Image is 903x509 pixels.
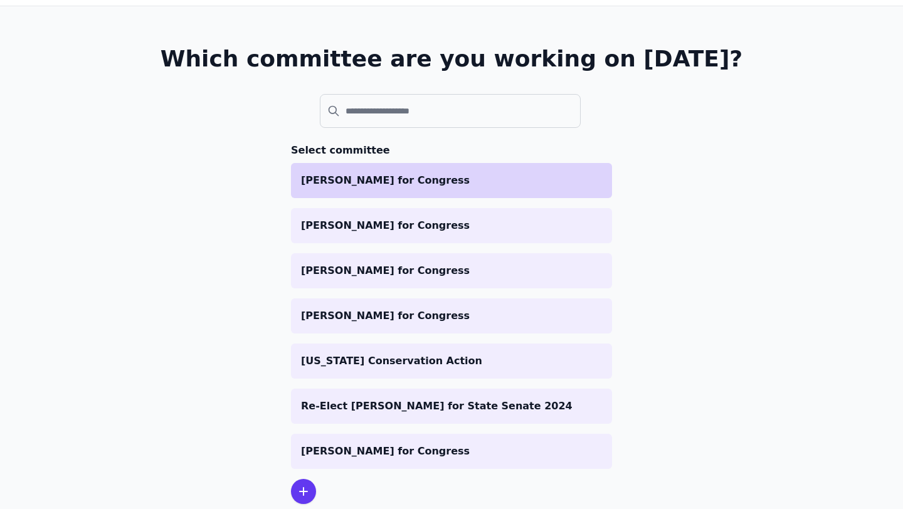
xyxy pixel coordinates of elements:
p: [PERSON_NAME] for Congress [301,173,602,188]
p: [PERSON_NAME] for Congress [301,308,602,323]
a: Re-Elect [PERSON_NAME] for State Senate 2024 [291,389,612,424]
a: [PERSON_NAME] for Congress [291,253,612,288]
a: [US_STATE] Conservation Action [291,344,612,379]
a: [PERSON_NAME] for Congress [291,208,612,243]
p: [PERSON_NAME] for Congress [301,218,602,233]
p: Re-Elect [PERSON_NAME] for State Senate 2024 [301,399,602,414]
p: [US_STATE] Conservation Action [301,354,602,369]
a: [PERSON_NAME] for Congress [291,298,612,333]
a: [PERSON_NAME] for Congress [291,163,612,198]
p: [PERSON_NAME] for Congress [301,444,602,459]
h3: Select committee [291,143,612,158]
h1: Which committee are you working on [DATE]? [161,46,743,71]
p: [PERSON_NAME] for Congress [301,263,602,278]
a: [PERSON_NAME] for Congress [291,434,612,469]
